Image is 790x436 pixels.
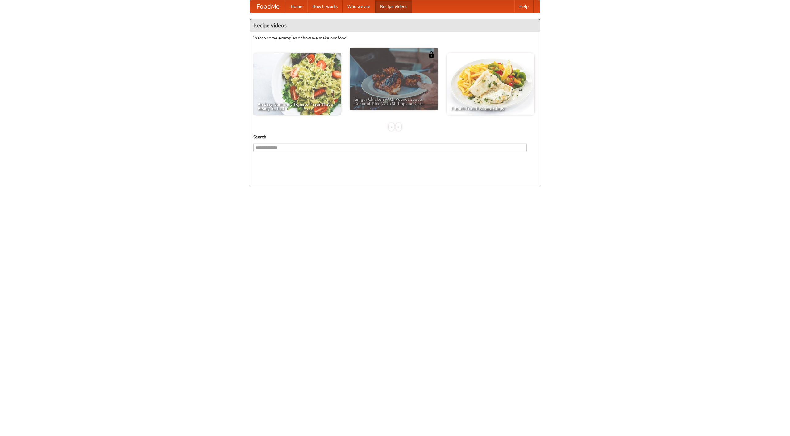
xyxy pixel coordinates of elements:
[451,106,530,111] span: French Fries Fish and Chips
[253,134,537,140] h5: Search
[514,0,534,13] a: Help
[253,35,537,41] p: Watch some examples of how we make our food!
[250,19,540,32] h4: Recipe videos
[375,0,412,13] a: Recipe videos
[253,53,341,115] a: An Easy, Summery Tomato Pasta That's Ready for Fall
[396,123,401,131] div: »
[343,0,375,13] a: Who we are
[258,102,337,111] span: An Easy, Summery Tomato Pasta That's Ready for Fall
[250,0,286,13] a: FoodMe
[286,0,307,13] a: Home
[389,123,394,131] div: «
[428,51,434,58] img: 483408.png
[447,53,534,115] a: French Fries Fish and Chips
[307,0,343,13] a: How it works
